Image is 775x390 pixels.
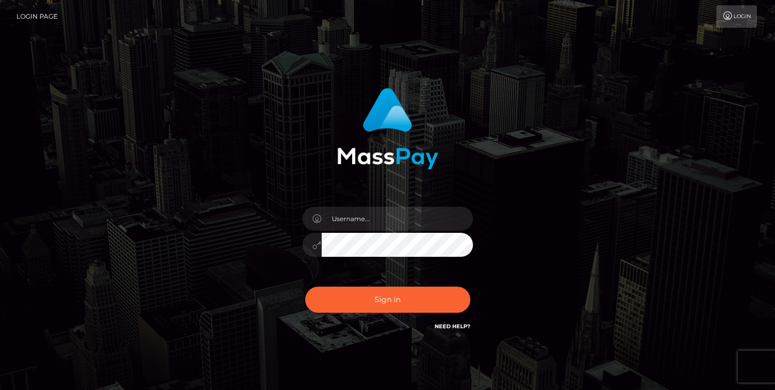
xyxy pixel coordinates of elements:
[716,5,757,28] a: Login
[305,287,470,313] button: Sign in
[322,207,473,231] input: Username...
[17,5,58,28] a: Login Page
[337,88,438,169] img: MassPay Login
[435,323,470,330] a: Need Help?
